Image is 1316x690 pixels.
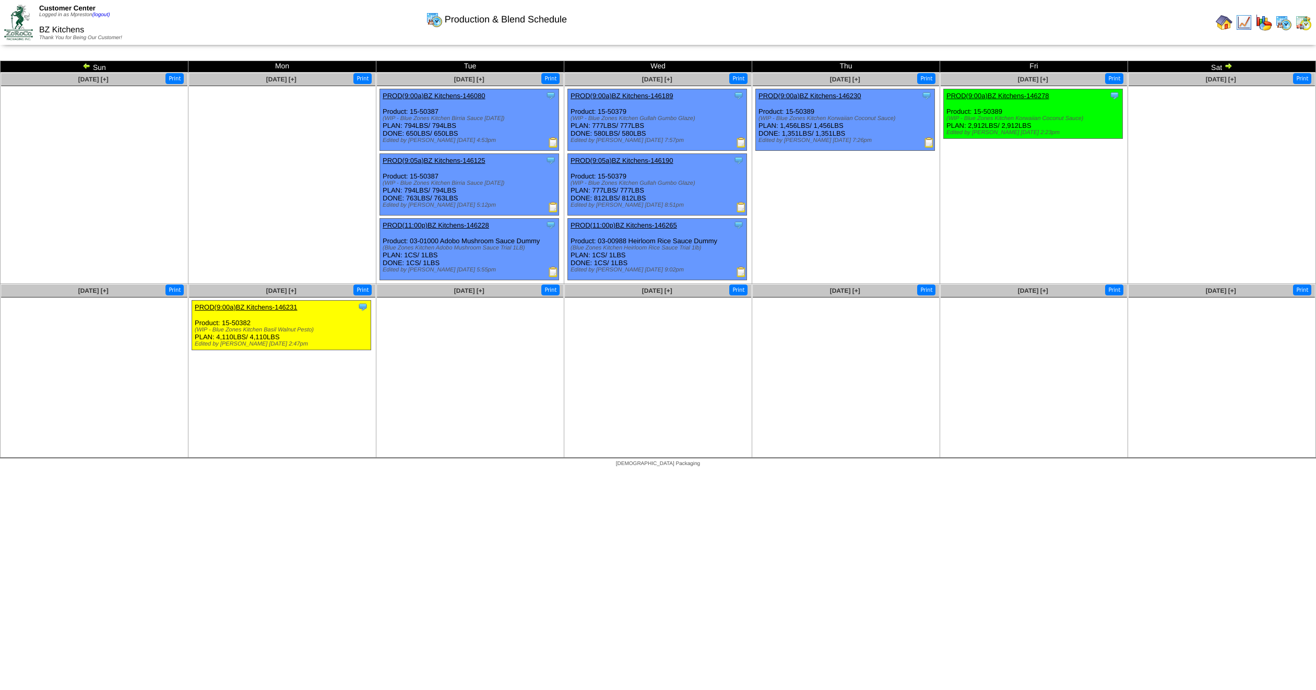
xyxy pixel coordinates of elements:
[195,327,371,333] div: (WIP - Blue Zones Kitchen Basil Walnut Pesto)
[571,245,746,251] div: (Blue Zones Kitchen Heirloom Rice Sauce Trial 1lb)
[546,220,556,230] img: Tooltip
[830,287,860,294] a: [DATE] [+]
[940,61,1128,73] td: Fri
[353,284,372,295] button: Print
[165,284,184,295] button: Print
[729,73,748,84] button: Print
[944,89,1123,139] div: Product: 15-50389 PLAN: 2,912LBS / 2,912LBS
[571,180,746,186] div: (WIP - Blue Zones Kitchen Gullah Gumbo Glaze)
[383,267,559,273] div: Edited by [PERSON_NAME] [DATE] 5:55pm
[571,202,746,208] div: Edited by [PERSON_NAME] [DATE] 8:51pm
[568,219,747,280] div: Product: 03-00988 Heirloom Rice Sauce Dummy PLAN: 1CS / 1LBS DONE: 1CS / 1LBS
[1206,287,1236,294] a: [DATE] [+]
[78,76,109,83] a: [DATE] [+]
[548,137,559,148] img: Production Report
[1018,287,1048,294] a: [DATE] [+]
[383,221,489,229] a: PROD(11:00p)BZ Kitchens-146228
[616,461,700,467] span: [DEMOGRAPHIC_DATA] Packaging
[39,4,96,12] span: Customer Center
[195,341,371,347] div: Edited by [PERSON_NAME] [DATE] 2:47pm
[1128,61,1316,73] td: Sat
[736,202,746,212] img: Production Report
[571,137,746,144] div: Edited by [PERSON_NAME] [DATE] 7:57pm
[383,180,559,186] div: (WIP - Blue Zones Kitchen Birria Sauce [DATE])
[758,137,934,144] div: Edited by [PERSON_NAME] [DATE] 7:26pm
[266,76,297,83] a: [DATE] [+]
[548,202,559,212] img: Production Report
[383,245,559,251] div: (Blue Zones Kitchen Adobo Mushroom Sauce Trial 1LB)
[1293,284,1311,295] button: Print
[78,287,109,294] a: [DATE] [+]
[383,137,559,144] div: Edited by [PERSON_NAME] [DATE] 4:53pm
[548,267,559,277] img: Production Report
[756,89,935,151] div: Product: 15-50389 PLAN: 1,456LBS / 1,456LBS DONE: 1,351LBS / 1,351LBS
[917,73,935,84] button: Print
[1105,284,1123,295] button: Print
[946,129,1122,136] div: Edited by [PERSON_NAME] [DATE] 2:23pm
[39,12,110,18] span: Logged in as Mpreston
[642,76,672,83] a: [DATE] [+]
[568,89,747,151] div: Product: 15-50379 PLAN: 777LBS / 777LBS DONE: 580LBS / 580LBS
[642,287,672,294] a: [DATE] [+]
[39,26,84,34] span: BZ Kitchens
[165,73,184,84] button: Print
[946,92,1049,100] a: PROD(9:00a)BZ Kitchens-146278
[546,90,556,101] img: Tooltip
[358,302,368,312] img: Tooltip
[830,76,860,83] a: [DATE] [+]
[571,92,673,100] a: PROD(9:00a)BZ Kitchens-146189
[92,12,110,18] a: (logout)
[383,202,559,208] div: Edited by [PERSON_NAME] [DATE] 5:12pm
[1018,76,1048,83] a: [DATE] [+]
[924,137,934,148] img: Production Report
[571,221,677,229] a: PROD(11:00p)BZ Kitchens-146265
[1216,14,1232,31] img: home.gif
[1,61,188,73] td: Sun
[1293,73,1311,84] button: Print
[564,61,752,73] td: Wed
[546,155,556,165] img: Tooltip
[758,92,861,100] a: PROD(9:00a)BZ Kitchens-146230
[733,220,744,230] img: Tooltip
[454,76,484,83] a: [DATE] [+]
[946,115,1122,122] div: (WIP - Blue Zones Kitchen Korwaiian Coconut Sauce)
[733,155,744,165] img: Tooltip
[188,61,376,73] td: Mon
[917,284,935,295] button: Print
[380,89,559,151] div: Product: 15-50387 PLAN: 794LBS / 794LBS DONE: 650LBS / 650LBS
[383,157,485,164] a: PROD(9:05a)BZ Kitchens-146125
[1275,14,1292,31] img: calendarprod.gif
[752,61,940,73] td: Thu
[383,92,485,100] a: PROD(9:00a)BZ Kitchens-146080
[426,11,443,28] img: calendarprod.gif
[736,137,746,148] img: Production Report
[921,90,932,101] img: Tooltip
[195,303,298,311] a: PROD(9:00a)BZ Kitchens-146231
[1224,62,1232,70] img: arrowright.gif
[541,73,560,84] button: Print
[380,219,559,280] div: Product: 03-01000 Adobo Mushroom Sauce Dummy PLAN: 1CS / 1LBS DONE: 1CS / 1LBS
[383,115,559,122] div: (WIP - Blue Zones Kitchen Birria Sauce [DATE])
[454,287,484,294] a: [DATE] [+]
[541,284,560,295] button: Print
[1105,73,1123,84] button: Print
[1236,14,1252,31] img: line_graph.gif
[380,154,559,216] div: Product: 15-50387 PLAN: 794LBS / 794LBS DONE: 763LBS / 763LBS
[736,267,746,277] img: Production Report
[568,154,747,216] div: Product: 15-50379 PLAN: 777LBS / 777LBS DONE: 812LBS / 812LBS
[1255,14,1272,31] img: graph.gif
[266,287,297,294] a: [DATE] [+]
[1206,76,1236,83] a: [DATE] [+]
[39,35,122,41] span: Thank You for Being Our Customer!
[1295,14,1312,31] img: calendarinout.gif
